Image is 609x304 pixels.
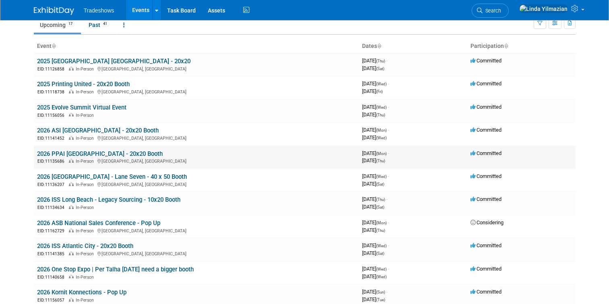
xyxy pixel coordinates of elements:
[362,181,384,187] span: [DATE]
[504,43,508,49] a: Sort by Participation Type
[388,150,389,156] span: -
[362,81,389,87] span: [DATE]
[37,67,68,71] span: EID: 11126858
[470,266,501,272] span: Committed
[388,104,389,110] span: -
[377,43,381,49] a: Sort by Start Date
[376,136,387,140] span: (Wed)
[376,267,387,271] span: (Wed)
[362,112,385,118] span: [DATE]
[362,273,387,279] span: [DATE]
[37,104,126,111] a: 2025 Evolve Summit Virtual Event
[76,228,96,234] span: In-Person
[362,266,389,272] span: [DATE]
[386,289,387,295] span: -
[362,227,385,233] span: [DATE]
[470,127,501,133] span: Committed
[376,59,385,63] span: (Thu)
[376,182,384,186] span: (Sat)
[376,251,384,256] span: (Sat)
[76,89,96,95] span: In-Person
[69,298,74,302] img: In-Person Event
[472,4,509,18] a: Search
[470,104,501,110] span: Committed
[376,174,387,179] span: (Wed)
[470,242,501,248] span: Committed
[376,89,383,94] span: (Fri)
[76,182,96,187] span: In-Person
[376,82,387,86] span: (Wed)
[376,105,387,110] span: (Wed)
[376,66,384,71] span: (Sat)
[76,113,96,118] span: In-Person
[470,173,501,179] span: Committed
[362,242,389,248] span: [DATE]
[388,127,389,133] span: -
[37,136,68,141] span: EID: 11141452
[37,58,191,65] a: 2025 [GEOGRAPHIC_DATA] [GEOGRAPHIC_DATA] - 20x20
[386,58,387,64] span: -
[376,159,385,163] span: (Thu)
[37,227,356,234] div: [GEOGRAPHIC_DATA], [GEOGRAPHIC_DATA]
[362,88,383,94] span: [DATE]
[37,219,160,227] a: 2026 ASB National Sales Conference - Pop Up
[470,289,501,295] span: Committed
[362,104,389,110] span: [DATE]
[66,21,75,27] span: 17
[76,66,96,72] span: In-Person
[37,252,68,256] span: EID: 11141385
[376,244,387,248] span: (Wed)
[69,159,74,163] img: In-Person Event
[470,196,501,202] span: Committed
[37,88,356,95] div: [GEOGRAPHIC_DATA], [GEOGRAPHIC_DATA]
[34,39,359,53] th: Event
[76,136,96,141] span: In-Person
[470,81,501,87] span: Committed
[388,242,389,248] span: -
[362,134,387,141] span: [DATE]
[376,298,385,302] span: (Tue)
[37,250,356,257] div: [GEOGRAPHIC_DATA], [GEOGRAPHIC_DATA]
[362,173,389,179] span: [DATE]
[362,296,385,302] span: [DATE]
[37,266,194,273] a: 2026 One Stop Expo | Per Talha [DATE] need a bigger booth
[76,159,96,164] span: In-Person
[376,290,385,294] span: (Sun)
[470,58,501,64] span: Committed
[37,275,68,279] span: EID: 11140658
[362,219,389,225] span: [DATE]
[83,17,116,33] a: Past41
[362,58,387,64] span: [DATE]
[37,242,133,250] a: 2026 ISS Atlantic City - 20x20 Booth
[37,205,68,210] span: EID: 11134634
[37,159,68,163] span: EID: 11135686
[37,65,356,72] div: [GEOGRAPHIC_DATA], [GEOGRAPHIC_DATA]
[76,205,96,210] span: In-Person
[34,7,74,15] img: ExhibitDay
[362,65,384,71] span: [DATE]
[362,289,387,295] span: [DATE]
[376,275,387,279] span: (Wed)
[388,266,389,272] span: -
[467,39,576,53] th: Participation
[69,205,74,209] img: In-Person Event
[37,229,68,233] span: EID: 11162729
[388,173,389,179] span: -
[37,81,130,88] a: 2025 Printing United - 20x20 Booth
[362,250,384,256] span: [DATE]
[388,219,389,225] span: -
[470,150,501,156] span: Committed
[386,196,387,202] span: -
[76,251,96,256] span: In-Person
[37,150,163,157] a: 2026 PPAI [GEOGRAPHIC_DATA] - 20x20 Booth
[69,275,74,279] img: In-Person Event
[84,7,114,14] span: Tradeshows
[376,151,387,156] span: (Mon)
[69,66,74,70] img: In-Person Event
[483,8,501,14] span: Search
[362,157,385,163] span: [DATE]
[69,251,74,255] img: In-Person Event
[359,39,467,53] th: Dates
[34,17,81,33] a: Upcoming17
[52,43,56,49] a: Sort by Event Name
